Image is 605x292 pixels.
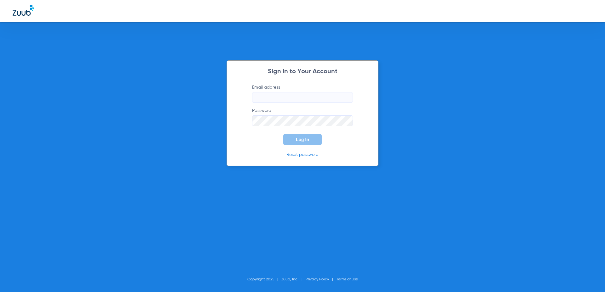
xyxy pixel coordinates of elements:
iframe: Chat Widget [573,262,605,292]
label: Email address [252,84,353,103]
label: Password [252,107,353,126]
a: Terms of Use [336,278,358,281]
h2: Sign In to Your Account [243,69,362,75]
a: Reset password [286,152,319,157]
img: Zuub Logo [13,5,34,16]
li: Zuub, Inc. [281,276,306,283]
li: Copyright 2025 [247,276,281,283]
input: Email address [252,92,353,103]
button: Log In [283,134,322,145]
span: Log In [296,137,309,142]
input: Password [252,115,353,126]
a: Privacy Policy [306,278,329,281]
